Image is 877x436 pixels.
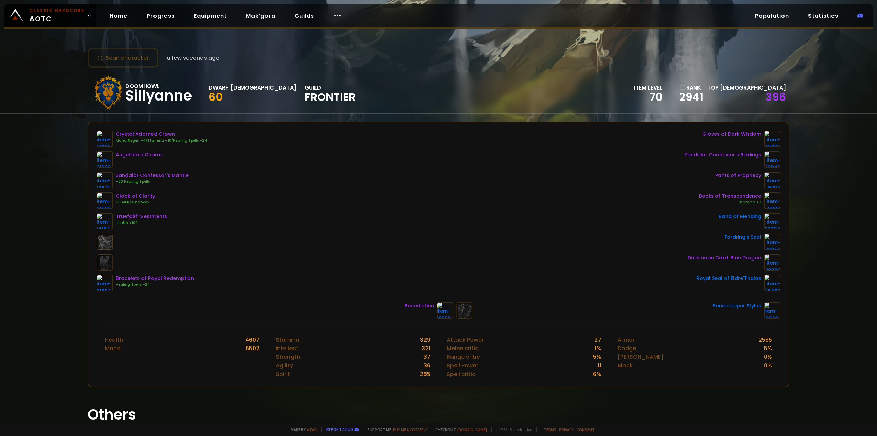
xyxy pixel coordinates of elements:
[116,172,189,179] div: Zandalar Confessor's Mantle
[104,9,133,23] a: Home
[447,344,479,353] div: Melee critic
[422,344,430,353] div: 321
[437,302,453,319] img: item-18608
[276,335,299,344] div: Stamina
[276,353,300,361] div: Strength
[618,344,636,353] div: Dodge
[764,302,780,319] img: item-13938
[688,254,761,261] div: Darkmoon Card: Blue Dragon
[750,9,794,23] a: Population
[764,353,772,361] div: 0 %
[725,234,761,241] div: Fordring's Seal
[29,8,84,24] span: AOTC
[97,192,113,209] img: item-21583
[713,302,761,309] div: Bonecreeper Stylus
[276,361,293,370] div: Agility
[116,213,167,220] div: Truefaith Vestments
[447,370,475,378] div: Spell critic
[305,83,356,102] div: guild
[97,151,113,168] img: item-21690
[286,427,317,432] span: Made by
[764,254,780,271] img: item-19288
[803,9,844,23] a: Statistics
[764,275,780,291] img: item-18469
[116,131,207,138] div: Crystal Adorned Crown
[423,361,430,370] div: 36
[125,91,192,101] div: Sillyanne
[679,83,703,92] div: rank
[393,427,427,432] a: Buy me a coffee
[363,427,427,432] span: Support me,
[245,335,259,344] div: 4607
[116,192,155,200] div: Cloak of Clarity
[420,335,430,344] div: 329
[618,353,664,361] div: [PERSON_NAME]
[764,151,780,168] img: item-19842
[618,361,633,370] div: Block
[598,361,601,370] div: 11
[29,8,84,14] small: Classic Hardcore
[423,353,430,361] div: 37
[289,9,320,23] a: Guilds
[447,361,478,370] div: Spell Power
[764,131,780,147] img: item-21462
[696,275,761,282] div: Royal Seal of Eldre'Thalas
[764,361,772,370] div: 0 %
[4,4,96,27] a: Classic HardcoreAOTC
[116,220,167,226] div: Health +100
[577,427,595,432] a: Consent
[595,344,601,353] div: 1 %
[491,427,532,432] span: v. d752d5 - production
[684,151,761,158] div: Zandalar Confessor's Bindings
[702,131,761,138] div: Gloves of Dark Wisdom
[447,335,484,344] div: Attack Power
[116,151,162,158] div: Angelista's Charm
[97,213,113,229] img: item-14154
[116,275,194,282] div: Bracelets of Royal Redemption
[188,9,232,23] a: Equipment
[447,353,480,361] div: Range critic
[209,83,228,92] div: Dwarf
[105,335,123,344] div: Health
[679,92,703,102] a: 2941
[764,172,780,188] img: item-16814
[457,427,487,432] a: [DOMAIN_NAME]
[209,89,223,105] span: 60
[758,335,772,344] div: 2555
[420,370,430,378] div: 285
[141,9,180,23] a: Progress
[764,213,780,229] img: item-22334
[88,48,158,68] button: Scan character
[125,82,192,91] div: Doomhowl
[116,200,155,205] div: +5 All Resistances
[594,335,601,344] div: 27
[116,179,189,185] div: +33 Healing Spells
[699,200,761,205] div: Stamina +7
[431,427,487,432] span: Checkout
[88,404,789,425] h1: Others
[246,344,259,353] div: 6502
[326,427,353,432] a: Report a bug
[764,192,780,209] img: item-16919
[276,370,290,378] div: Spirit
[97,172,113,188] img: item-19841
[231,83,296,92] div: [DEMOGRAPHIC_DATA]
[544,427,556,432] a: Terms
[764,234,780,250] img: item-16058
[166,54,220,62] span: a few seconds ago
[719,213,761,220] div: Band of Mending
[116,282,194,287] div: Healing Spells +24
[593,370,601,378] div: 6 %
[97,275,113,291] img: item-21604
[105,344,121,353] div: Mana
[97,131,113,147] img: item-19132
[707,83,786,92] div: Top
[764,344,772,353] div: 5 %
[307,427,317,432] a: a fan
[593,353,601,361] div: 5 %
[634,92,663,102] div: 70
[240,9,281,23] a: Mak'gora
[116,138,207,143] div: Mana Regen +4/Stamina +10/Healing Spells +24
[720,84,786,92] span: [DEMOGRAPHIC_DATA]
[276,344,298,353] div: Intellect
